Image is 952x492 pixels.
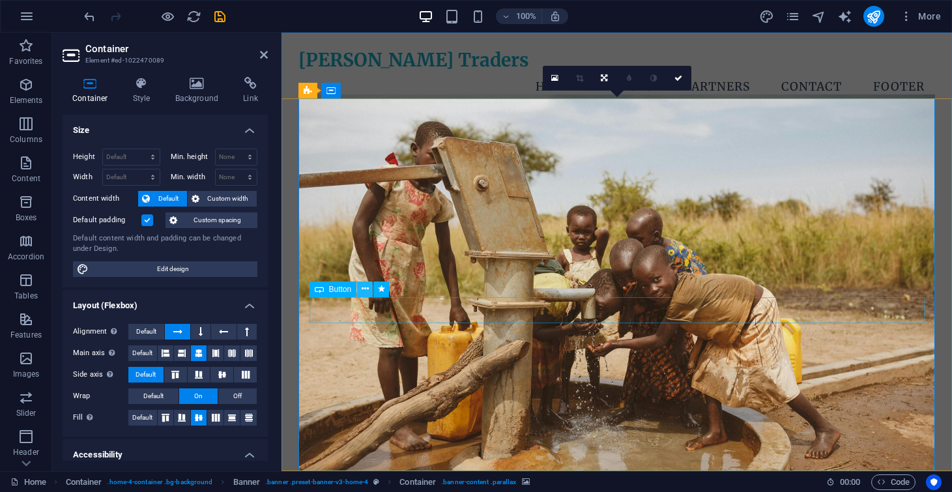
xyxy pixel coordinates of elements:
i: Publish [866,9,881,24]
label: Main axis [73,345,128,361]
a: Greyscale [642,66,667,91]
label: Side axis [73,367,128,383]
span: Default [143,388,164,404]
i: This element contains a background [522,478,530,485]
label: Width [73,173,102,181]
button: Default [128,324,164,340]
h4: Accessibility [63,439,268,463]
button: Edit design [73,261,257,277]
i: Reload page [186,9,201,24]
span: Click to select. Double-click to edit [66,474,102,490]
label: Min. height [171,153,215,160]
button: Default [128,345,157,361]
label: Default padding [73,212,141,228]
h4: Size [63,115,268,138]
a: Confirm ( Ctrl ⏎ ) [667,66,691,91]
button: publish [863,6,884,27]
p: Columns [10,134,42,145]
span: Off [233,388,242,404]
h4: Layout (Flexbox) [63,290,268,313]
span: Default [132,410,152,426]
i: Navigator [811,9,826,24]
button: text_generator [837,8,853,24]
span: Custom spacing [181,212,253,228]
span: On [194,388,203,404]
span: Default [132,345,152,361]
p: Images [13,369,40,379]
button: More [895,6,946,27]
button: navigator [811,8,827,24]
h6: Session time [826,474,861,490]
span: Default [136,367,156,383]
button: Off [218,388,257,404]
h3: Element #ed-1022470089 [85,55,242,66]
button: Custom width [188,191,257,207]
a: Crop mode [568,66,592,91]
button: pages [785,8,801,24]
div: Default content width and padding can be changed under Design. [73,233,257,255]
label: Wrap [73,388,128,404]
i: Pages (Ctrl+Alt+S) [785,9,800,24]
i: On resize automatically adjust zoom level to fit chosen device. [549,10,561,22]
a: Change orientation [592,66,617,91]
p: Tables [14,291,38,301]
label: Fill [73,410,128,426]
i: This element is a customizable preset [373,478,379,485]
h2: Container [85,43,268,55]
button: undo [81,8,97,24]
span: Click to select. Double-click to edit [233,474,261,490]
i: Undo: Change image (Ctrl+Z) [82,9,97,24]
h4: Link [233,77,268,104]
label: Content width [73,191,138,207]
label: Height [73,153,102,160]
a: Click to cancel selection. Double-click to open Pages [10,474,46,490]
button: Default [128,388,179,404]
button: 100% [496,8,542,24]
p: Content [12,173,40,184]
h4: Background [166,77,234,104]
span: . home-4-container .bg-background [107,474,212,490]
button: On [179,388,218,404]
button: Custom spacing [166,212,257,228]
button: Default [128,367,164,383]
p: Features [10,330,42,340]
button: design [759,8,775,24]
span: . banner .preset-banner-v3-home-4 [265,474,368,490]
h4: Container [63,77,123,104]
h6: 100% [515,8,536,24]
span: 00 00 [840,474,860,490]
a: Blur [617,66,642,91]
span: Default [154,191,183,207]
span: Button [329,285,352,293]
button: Default [128,410,157,426]
button: save [212,8,227,24]
p: Accordion [8,252,44,262]
i: Design (Ctrl+Alt+Y) [759,9,774,24]
span: Click to select. Double-click to edit [399,474,436,490]
span: Default [136,324,156,340]
span: . banner-content .parallax [441,474,516,490]
p: Elements [10,95,43,106]
p: Header [13,447,39,457]
a: Select files from the file manager, stock photos, or upload file(s) [543,66,568,91]
p: Boxes [16,212,37,223]
button: Default [138,191,187,207]
label: Alignment [73,324,128,340]
p: Slider [16,408,36,418]
span: Edit design [93,261,253,277]
span: : [849,477,851,487]
button: Usercentrics [926,474,942,490]
p: Favorites [9,56,42,66]
label: Min. width [171,173,215,181]
button: Code [871,474,916,490]
span: Custom width [203,191,253,207]
button: reload [186,8,201,24]
span: More [900,10,941,23]
h4: Style [123,77,166,104]
span: Code [877,474,910,490]
nav: breadcrumb [66,474,530,490]
i: AI Writer [837,9,852,24]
